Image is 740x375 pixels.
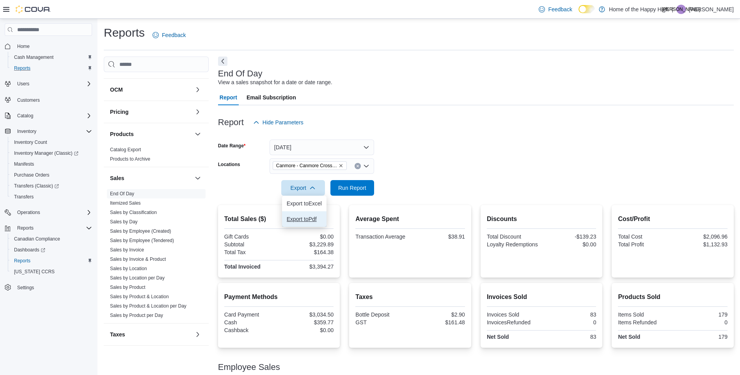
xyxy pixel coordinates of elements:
[543,233,596,240] div: -$139.23
[14,127,39,136] button: Inventory
[487,292,596,302] h2: Invoices Sold
[8,63,95,74] button: Reports
[11,181,92,191] span: Transfers (Classic)
[14,42,33,51] a: Home
[224,249,277,255] div: Total Tax
[250,115,307,130] button: Hide Parameters
[338,184,366,192] span: Run Report
[355,163,361,169] button: Clear input
[355,319,408,325] div: GST
[14,172,50,178] span: Purchase Orders
[280,327,334,333] div: $0.00
[8,137,95,148] button: Inventory Count
[224,319,277,325] div: Cash
[11,256,92,265] span: Reports
[2,207,95,218] button: Operations
[110,86,192,94] button: OCM
[11,64,34,73] a: Reports
[17,225,34,231] span: Reports
[14,96,43,105] a: Customers
[110,285,146,290] a: Sales by Product
[104,189,209,323] div: Sales
[287,200,322,207] span: Export to Excel
[11,149,92,158] span: Inventory Manager (Classic)
[543,241,596,248] div: $0.00
[280,233,334,240] div: $0.00
[412,233,465,240] div: $38.91
[17,128,36,134] span: Inventory
[193,173,202,183] button: Sales
[14,161,34,167] span: Manifests
[247,90,296,105] span: Email Subscription
[110,331,192,338] button: Taxes
[110,238,174,243] a: Sales by Employee (Tendered)
[104,145,209,167] div: Products
[110,256,166,262] a: Sales by Invoice & Product
[110,275,165,281] a: Sales by Location per Day
[110,108,128,116] h3: Pricing
[11,170,92,180] span: Purchase Orders
[110,130,192,138] button: Products
[412,319,465,325] div: $161.48
[8,159,95,170] button: Manifests
[110,209,157,216] span: Sales by Classification
[110,130,134,138] h3: Products
[543,319,596,325] div: 0
[193,330,202,339] button: Taxes
[11,256,34,265] a: Reports
[355,292,465,302] h2: Taxes
[149,27,189,43] a: Feedback
[11,245,92,255] span: Dashboards
[218,78,332,87] div: View a sales snapshot for a date or date range.
[14,247,45,253] span: Dashboards
[355,233,408,240] div: Transaction Average
[14,208,43,217] button: Operations
[162,31,186,39] span: Feedback
[110,294,169,299] a: Sales by Product & Location
[224,311,277,318] div: Card Payment
[2,94,95,105] button: Customers
[14,194,34,200] span: Transfers
[618,334,640,340] strong: Net Sold
[110,174,124,182] h3: Sales
[218,143,246,149] label: Date Range
[8,191,95,202] button: Transfers
[110,331,125,338] h3: Taxes
[282,211,327,227] button: Export toPdf
[110,147,141,153] span: Catalog Export
[17,113,33,119] span: Catalog
[17,81,29,87] span: Users
[11,245,48,255] a: Dashboards
[487,233,540,240] div: Total Discount
[110,303,186,309] span: Sales by Product & Location per Day
[218,118,244,127] h3: Report
[11,234,63,244] a: Canadian Compliance
[281,180,325,196] button: Export
[2,223,95,233] button: Reports
[110,191,134,197] span: End Of Day
[110,219,138,225] span: Sales by Day
[11,53,57,62] a: Cash Management
[110,275,165,281] span: Sales by Location per Day
[104,25,145,41] h1: Reports
[412,311,465,318] div: $2.90
[2,282,95,293] button: Settings
[14,111,36,120] button: Catalog
[8,180,95,191] a: Transfers (Classic)
[674,334,728,340] div: 179
[110,228,171,234] a: Sales by Employee (Created)
[280,264,334,270] div: $3,394.27
[110,210,157,215] a: Sales by Classification
[487,241,540,248] div: Loyalty Redemptions
[8,148,95,159] a: Inventory Manager (Classic)
[224,264,261,270] strong: Total Invoiced
[14,127,92,136] span: Inventory
[110,247,144,253] span: Sales by Invoice
[14,139,47,145] span: Inventory Count
[110,312,163,318] span: Sales by Product per Day
[339,163,343,168] button: Remove Canmore - Canmore Crossing - Fire & Flower from selection in this group
[618,241,671,248] div: Total Profit
[110,265,147,272] span: Sales by Location
[330,180,374,196] button: Run Report
[270,140,374,155] button: [DATE]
